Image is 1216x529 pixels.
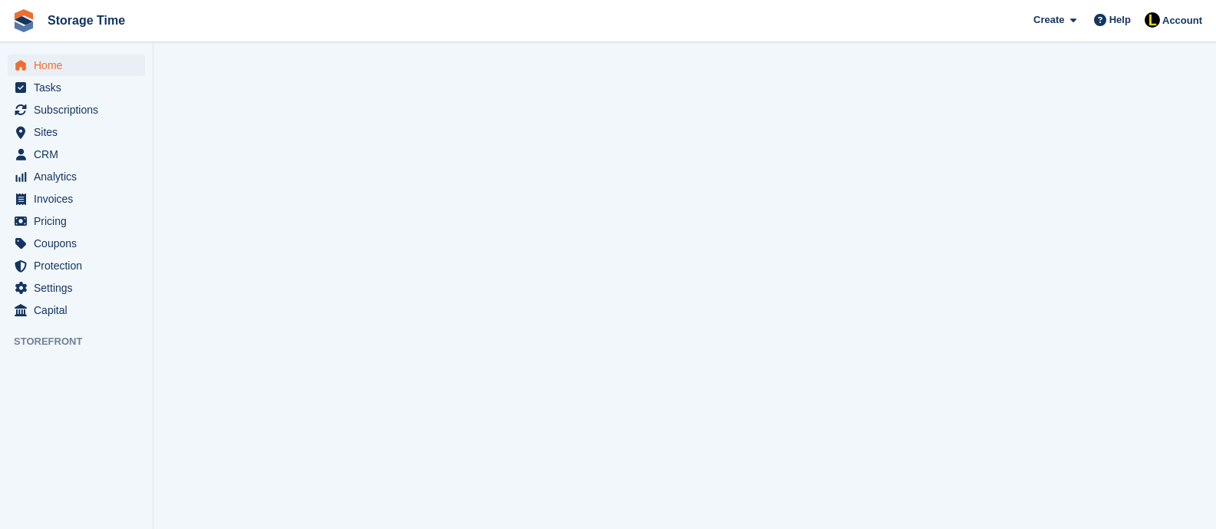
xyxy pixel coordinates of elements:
[34,99,126,121] span: Subscriptions
[12,9,35,32] img: stora-icon-8386f47178a22dfd0bd8f6a31ec36ba5ce8667c1dd55bd0f319d3a0aa187defe.svg
[34,299,126,321] span: Capital
[34,144,126,165] span: CRM
[8,166,145,187] a: menu
[34,55,126,76] span: Home
[8,77,145,98] a: menu
[8,255,145,276] a: menu
[8,144,145,165] a: menu
[34,255,126,276] span: Protection
[34,277,126,299] span: Settings
[34,77,126,98] span: Tasks
[8,55,145,76] a: menu
[1145,12,1160,28] img: Laaibah Sarwar
[1033,12,1064,28] span: Create
[34,210,126,232] span: Pricing
[8,99,145,121] a: menu
[34,233,126,254] span: Coupons
[8,210,145,232] a: menu
[34,166,126,187] span: Analytics
[1109,12,1131,28] span: Help
[1162,13,1202,28] span: Account
[8,233,145,254] a: menu
[14,334,153,349] span: Storefront
[34,121,126,143] span: Sites
[8,299,145,321] a: menu
[8,188,145,210] a: menu
[41,8,131,33] a: Storage Time
[34,188,126,210] span: Invoices
[8,121,145,143] a: menu
[8,277,145,299] a: menu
